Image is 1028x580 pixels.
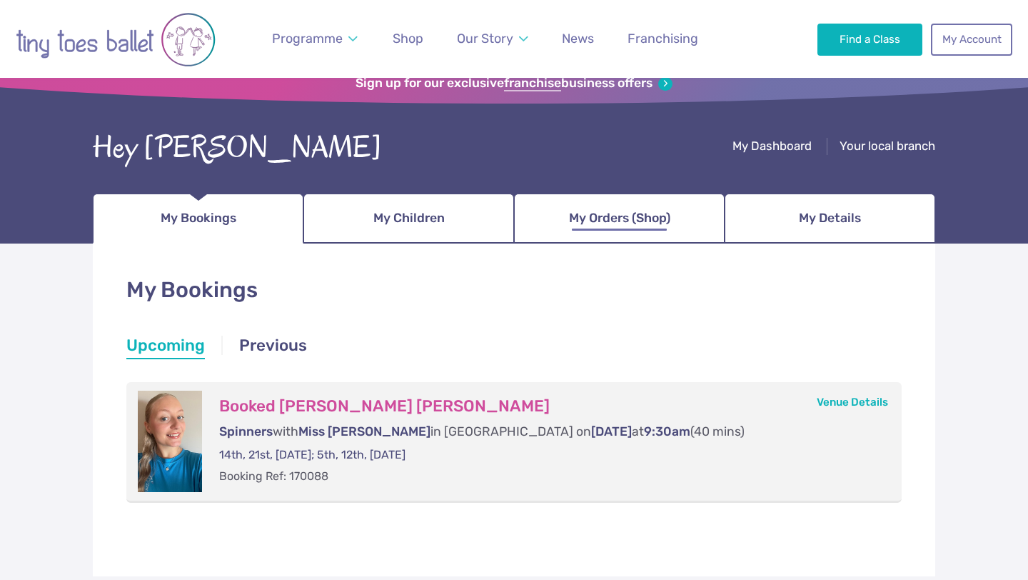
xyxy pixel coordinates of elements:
span: [DATE] [591,424,632,439]
h3: Booked [PERSON_NAME] [PERSON_NAME] [219,396,873,416]
span: My Children [373,206,445,231]
h1: My Bookings [126,275,902,306]
span: Our Story [457,31,513,46]
span: Your local branch [840,139,935,153]
a: My Dashboard [732,139,812,156]
strong: franchise [504,76,561,91]
a: Venue Details [817,396,888,409]
a: My Children [303,194,514,244]
a: Previous [239,334,307,360]
a: Your local branch [840,139,935,156]
img: tiny toes ballet [16,9,216,71]
span: Miss [PERSON_NAME] [298,424,430,439]
span: My Dashboard [732,139,812,153]
a: My Account [931,24,1012,55]
a: My Bookings [93,194,303,244]
a: My Details [725,194,935,244]
a: Our Story [450,23,535,55]
p: 14th, 21st, [DATE]; 5th, 12th, [DATE] [219,447,873,463]
span: My Bookings [161,206,236,231]
a: Programme [266,23,364,55]
span: 9:30am [644,424,690,439]
a: News [555,23,600,55]
p: Booking Ref: 170088 [219,469,873,484]
div: Hey [PERSON_NAME] [93,126,382,170]
a: Franchising [621,23,705,55]
span: Franchising [628,31,698,46]
p: with in [GEOGRAPHIC_DATA] on at (40 mins) [219,423,873,441]
span: Programme [272,31,343,46]
a: Find a Class [817,24,922,55]
a: Shop [386,23,430,55]
span: Shop [393,31,423,46]
span: Spinners [219,424,273,439]
span: My Details [799,206,861,231]
a: My Orders (Shop) [514,194,725,244]
a: Sign up for our exclusivefranchisebusiness offers [356,76,672,91]
span: News [562,31,594,46]
span: My Orders (Shop) [569,206,670,231]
